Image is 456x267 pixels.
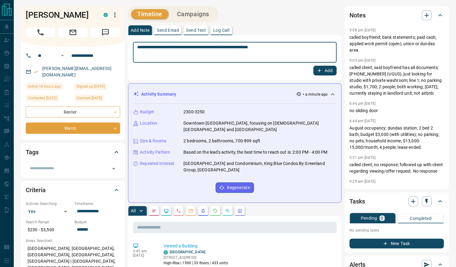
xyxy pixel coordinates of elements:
[26,185,46,195] h2: Criteria
[74,201,120,207] p: Timeframe:
[349,58,375,63] p: 9:03 pm [DATE]
[349,125,444,151] p: August occupancy; dundas station; 2 bed 2 bath; budget $3,000 (with utilities); no parking; no pe...
[164,243,334,249] p: Viewed a Building
[349,226,444,235] p: No pending tasks
[171,9,215,19] button: Campaigns
[349,155,375,160] p: 5:31 pm [DATE]
[349,8,444,23] div: Notes
[313,66,337,75] button: Add
[74,83,120,92] div: Thu May 29 2025
[59,52,66,59] button: Open
[183,149,327,155] p: Based on the lead's activity, the best time to reach out is: 2:00 PM - 4:00 PM
[140,149,170,155] p: Activity Pattern
[157,28,179,32] p: Send Email
[26,95,71,103] div: Thu May 29 2025
[26,10,94,20] h1: [PERSON_NAME]
[26,123,120,134] div: Warm
[216,182,254,193] button: Regenerate
[91,27,120,37] span: Message
[302,92,328,97] p: < a minute ago
[164,250,168,254] div: condos.ca
[349,101,375,106] p: 6:44 pm [DATE]
[349,179,375,184] p: 9:29 am [DATE]
[133,253,154,258] p: [DATE]
[26,145,120,159] div: Tags
[131,209,136,213] p: All
[28,95,57,101] span: Contacted [DATE]
[349,10,365,20] h2: Notes
[183,138,260,144] p: 2 bedrooms, 2 bathrooms, 700-899 sqft
[28,83,61,90] span: Active 16 hours ago
[140,109,154,115] p: Budget
[186,28,206,32] p: Send Text
[164,208,169,213] svg: Lead Browsing Activity
[26,207,71,216] div: Yes
[26,183,120,197] div: Criteria
[176,208,181,213] svg: Calls
[349,239,444,248] button: New Task
[349,162,444,174] p: called client; no response; followed up with client regarding viewing/offer request. No response
[237,208,242,213] svg: Agent Actions
[183,109,205,115] p: 2300-3250
[170,250,205,254] a: [GEOGRAPHIC_DATA]
[360,216,377,220] p: Pending
[140,138,166,144] p: Size & Rooms
[26,201,71,207] p: Actively Searching:
[26,219,71,225] p: Search Range:
[349,34,444,53] p: called boyfriend; bank statements; paid cash; applied work permit (open); union or dundas area
[349,64,444,97] p: called client; said boyfriend has all documents; [PHONE_NUMBER] (UGUS); just looking for studio w...
[77,95,102,101] span: Claimed [DATE]
[141,91,176,97] p: Activity Summary
[349,194,444,209] div: Tasks
[26,106,120,118] div: Renter
[58,27,88,37] span: Email
[188,208,193,213] svg: Emails
[140,160,174,167] p: Repeated Interest
[213,208,218,213] svg: Requests
[26,238,120,243] p: Areas Searched:
[410,216,432,221] p: Completed
[26,83,71,92] div: Sat Aug 16 2025
[109,164,118,173] button: Open
[183,120,336,133] p: Downtown [GEOGRAPHIC_DATA], focusing on [DEMOGRAPHIC_DATA][GEOGRAPHIC_DATA] and [GEOGRAPHIC_DATA]
[26,147,38,157] h2: Tags
[349,108,444,114] p: no sliding door
[349,28,375,32] p: 9:08 pm [DATE]
[213,28,229,32] p: Log Call
[42,66,111,77] a: [PERSON_NAME][EMAIL_ADDRESS][DOMAIN_NAME]
[183,160,336,173] p: [GEOGRAPHIC_DATA] and Condominium, King Blue Condos By Greenland Group, [GEOGRAPHIC_DATA]
[225,208,230,213] svg: Opportunities
[104,13,108,17] div: condos.ca
[26,225,71,235] p: $230 - $3,500
[201,208,205,213] svg: Listing Alerts
[164,260,228,266] p: High-Rise | 1990 | 33 floors | 433 units
[26,27,55,37] span: Call
[74,219,120,225] p: Budget:
[131,9,168,19] button: Timeline
[133,89,336,100] div: Activity Summary< a minute ago
[152,208,156,213] svg: Notes
[34,70,38,74] svg: Email Verified
[164,255,228,260] p: [STREET_ADDRESS]
[140,120,157,126] p: Location
[131,28,149,32] p: Add Note
[349,196,365,206] h2: Tasks
[133,249,154,253] p: 3:45 am
[349,119,375,123] p: 6:44 pm [DATE]
[381,216,383,220] p: 0
[74,95,120,103] div: Thu May 29 2025
[77,83,105,90] span: Signed up [DATE]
